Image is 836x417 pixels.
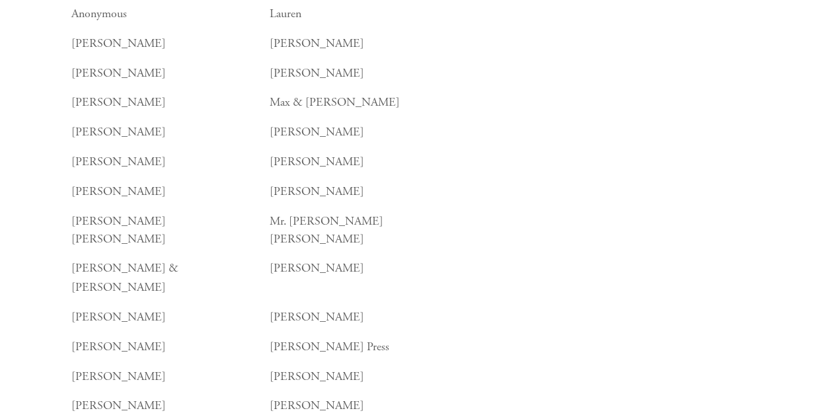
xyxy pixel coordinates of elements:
[270,154,364,169] span: [PERSON_NAME]
[270,64,468,83] p: [PERSON_NAME]
[270,338,468,357] p: [PERSON_NAME] Press
[71,123,270,142] p: [PERSON_NAME]
[270,367,468,387] p: [PERSON_NAME]
[71,398,166,413] span: [PERSON_NAME]
[270,230,468,249] p: [PERSON_NAME]
[71,259,270,297] p: [PERSON_NAME] & [PERSON_NAME]
[71,153,270,172] p: [PERSON_NAME]
[71,308,270,327] p: [PERSON_NAME]
[270,308,468,327] p: [PERSON_NAME]
[71,338,270,357] p: [PERSON_NAME]
[270,398,364,413] span: [PERSON_NAME]
[71,5,270,24] p: Anonymous
[270,5,468,24] p: Lauren
[71,34,270,54] p: [PERSON_NAME]
[71,213,166,229] span: [PERSON_NAME]
[270,34,468,54] p: [PERSON_NAME]
[71,184,166,199] span: [PERSON_NAME]
[71,93,270,112] p: [PERSON_NAME]
[71,230,270,249] p: [PERSON_NAME]
[270,182,468,202] p: [PERSON_NAME]
[270,259,468,278] p: [PERSON_NAME]
[270,213,383,229] span: Mr. [PERSON_NAME]
[270,93,468,112] p: Max & [PERSON_NAME]
[71,64,270,83] p: [PERSON_NAME]
[270,123,468,142] p: [PERSON_NAME]
[71,369,166,384] span: [PERSON_NAME]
